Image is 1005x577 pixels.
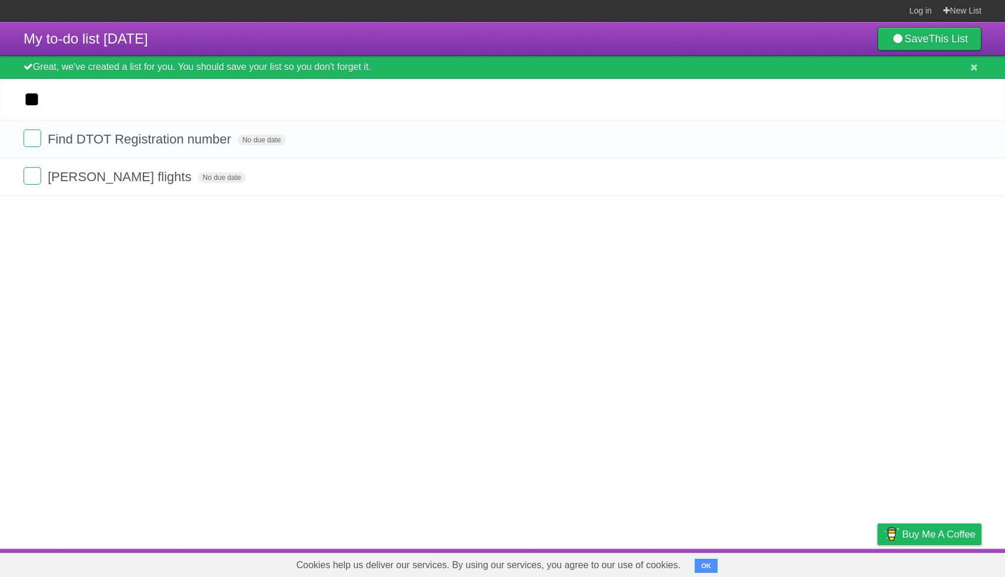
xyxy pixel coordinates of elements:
span: My to-do list [DATE] [24,31,148,46]
a: Privacy [862,552,893,574]
a: About [721,552,746,574]
a: SaveThis List [877,27,981,51]
span: Find DTOT Registration number [48,132,234,146]
button: OK [695,559,718,573]
a: Terms [822,552,848,574]
b: This List [929,33,968,45]
img: Buy me a coffee [883,524,899,544]
a: Buy me a coffee [877,523,981,545]
span: No due date [237,135,285,145]
a: Developers [760,552,808,574]
label: Done [24,167,41,185]
span: Buy me a coffee [902,524,976,545]
span: Cookies help us deliver our services. By using our services, you agree to our use of cookies. [284,553,692,577]
label: Done [24,129,41,147]
span: [PERSON_NAME] flights [48,169,195,184]
span: No due date [198,172,246,183]
a: Suggest a feature [907,552,981,574]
